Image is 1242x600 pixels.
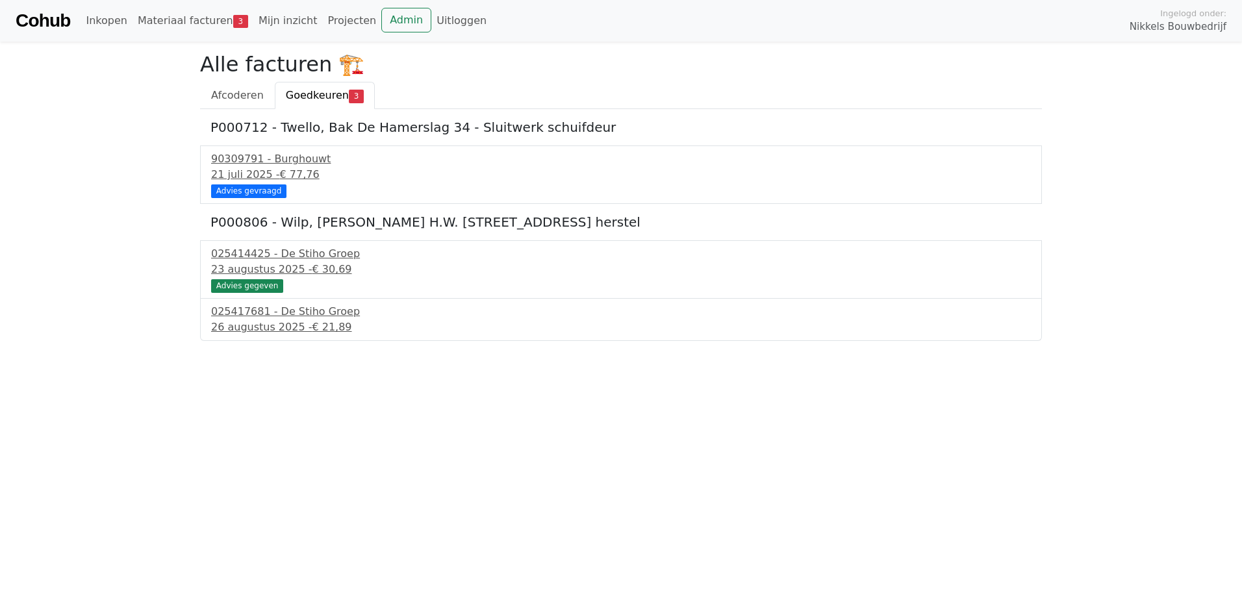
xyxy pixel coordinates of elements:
div: 26 augustus 2025 - [211,319,1031,335]
div: 90309791 - Burghouwt [211,151,1031,167]
a: Mijn inzicht [253,8,323,34]
span: 3 [233,15,248,28]
a: Inkopen [81,8,132,34]
span: 3 [349,90,364,103]
a: 025417681 - De Stiho Groep26 augustus 2025 -€ 21,89 [211,304,1031,335]
a: Cohub [16,5,70,36]
a: 90309791 - Burghouwt21 juli 2025 -€ 77,76 Advies gevraagd [211,151,1031,196]
div: 025417681 - De Stiho Groep [211,304,1031,319]
span: € 77,76 [280,168,320,181]
a: Projecten [322,8,381,34]
a: Afcoderen [200,82,275,109]
h5: P000712 - Twello, Bak De Hamerslag 34 - Sluitwerk schuifdeur [210,119,1032,135]
a: Materiaal facturen3 [133,8,253,34]
a: Goedkeuren3 [275,82,375,109]
a: 025414425 - De Stiho Groep23 augustus 2025 -€ 30,69 Advies gegeven [211,246,1031,291]
span: Nikkels Bouwbedrijf [1130,19,1226,34]
div: 23 augustus 2025 - [211,262,1031,277]
span: Ingelogd onder: [1160,7,1226,19]
div: Advies gevraagd [211,184,286,197]
div: Advies gegeven [211,279,283,292]
h5: P000806 - Wilp, [PERSON_NAME] H.W. [STREET_ADDRESS] herstel [210,214,1032,230]
span: € 21,89 [312,321,351,333]
span: Goedkeuren [286,89,349,101]
a: Uitloggen [431,8,492,34]
h2: Alle facturen 🏗️ [200,52,1042,77]
span: Afcoderen [211,89,264,101]
div: 025414425 - De Stiho Groep [211,246,1031,262]
span: € 30,69 [312,263,351,275]
div: 21 juli 2025 - [211,167,1031,182]
a: Admin [381,8,431,32]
